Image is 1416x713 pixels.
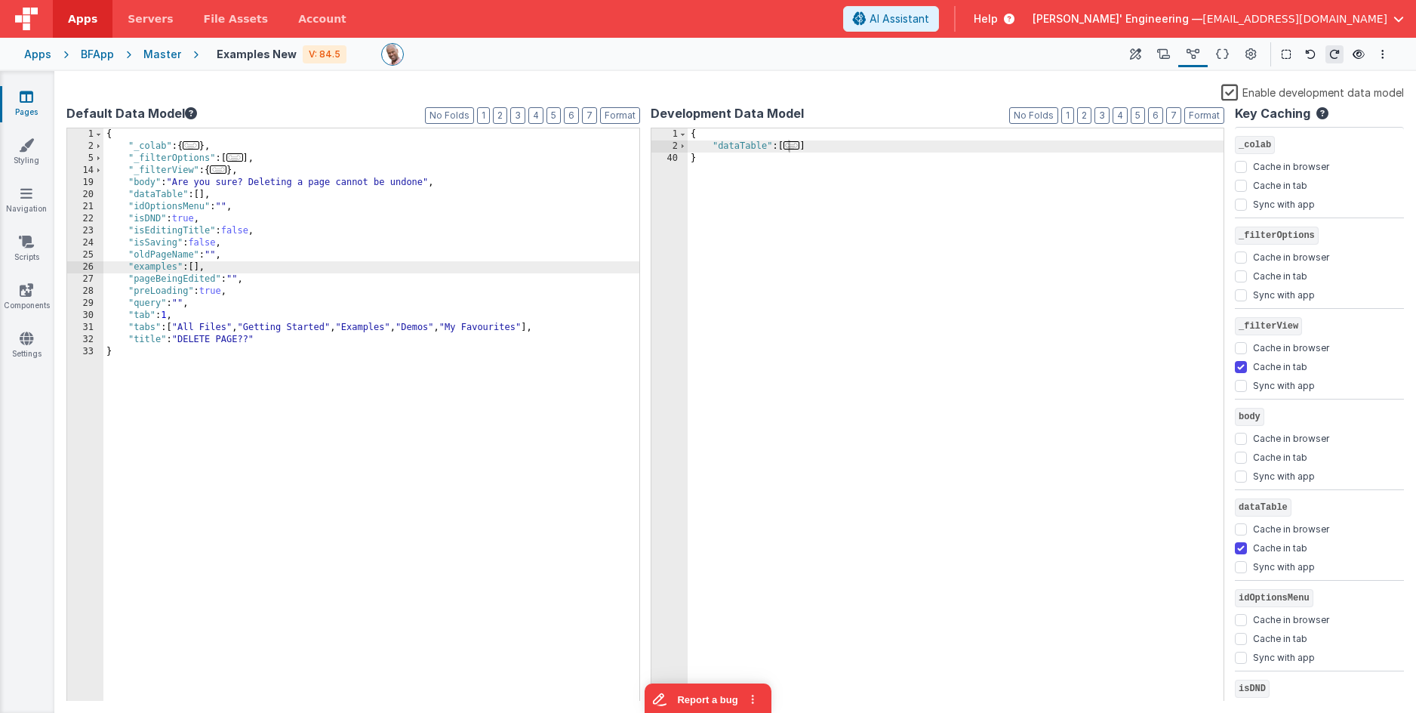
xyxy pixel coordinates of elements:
h4: Key Caching [1235,107,1310,121]
span: Servers [128,11,173,26]
div: 25 [67,249,103,261]
div: 2 [67,140,103,153]
div: 24 [67,237,103,249]
div: 23 [67,225,103,237]
button: 4 [528,107,543,124]
label: Sync with app [1253,377,1315,392]
button: 6 [564,107,579,124]
div: 2 [651,140,688,153]
div: 19 [67,177,103,189]
button: 7 [582,107,597,124]
button: [PERSON_NAME]' Engineering — [EMAIL_ADDRESS][DOMAIN_NAME] [1033,11,1404,26]
button: 3 [1094,107,1110,124]
button: 1 [477,107,490,124]
label: Cache in browser [1253,248,1329,264]
div: 33 [67,346,103,358]
button: 1 [1061,107,1074,124]
div: BFApp [81,47,114,62]
span: isDND [1235,680,1270,698]
button: 7 [1166,107,1181,124]
div: 20 [67,189,103,201]
span: idOptionsMenu [1235,589,1313,607]
img: 11ac31fe5dc3d0eff3fbbbf7b26fa6e1 [382,44,403,65]
button: 3 [510,107,525,124]
span: Help [974,11,998,26]
button: No Folds [425,107,474,124]
h4: Examples New [217,48,297,60]
div: 1 [651,128,688,140]
button: 4 [1113,107,1128,124]
label: Sync with app [1253,649,1315,664]
span: ... [183,141,199,150]
span: ... [783,141,800,150]
div: 14 [67,165,103,177]
div: 26 [67,261,103,273]
span: File Assets [204,11,269,26]
span: [EMAIL_ADDRESS][DOMAIN_NAME] [1202,11,1387,26]
label: Cache in browser [1253,339,1329,354]
button: Format [1184,107,1224,124]
span: AI Assistant [870,11,929,26]
label: Cache in browser [1253,611,1329,626]
button: 5 [1131,107,1145,124]
div: 29 [67,298,103,310]
button: No Folds [1009,107,1058,124]
label: Cache in tab [1253,358,1307,373]
span: _filterOptions [1235,227,1319,245]
div: 40 [651,153,688,165]
button: 2 [1077,107,1091,124]
div: Apps [24,47,51,62]
label: Cache in tab [1253,267,1307,282]
span: ... [210,165,226,174]
span: body [1235,408,1264,426]
label: Enable development data model [1221,83,1404,100]
label: Cache in tab [1253,177,1307,192]
label: Cache in browser [1253,430,1329,445]
div: 28 [67,286,103,298]
button: 2 [493,107,507,124]
div: 30 [67,310,103,322]
button: 6 [1148,107,1163,124]
div: 21 [67,201,103,213]
label: Sync with app [1253,196,1315,211]
label: Cache in tab [1253,449,1307,464]
div: 5 [67,153,103,165]
label: Cache in tab [1253,630,1307,645]
label: Cache in tab [1253,539,1307,554]
span: ... [226,153,243,162]
button: Options [1374,45,1392,63]
div: 31 [67,322,103,334]
span: _colab [1235,136,1275,154]
span: dataTable [1235,498,1291,517]
button: Default Data Model [66,104,197,122]
span: Apps [68,11,97,26]
span: _filterView [1235,317,1302,335]
button: 5 [546,107,561,124]
label: Sync with app [1253,558,1315,573]
div: Master [143,47,181,62]
button: AI Assistant [843,6,939,32]
button: Format [600,107,640,124]
label: Sync with app [1253,468,1315,483]
label: Cache in browser [1253,520,1329,536]
div: 32 [67,334,103,346]
label: Cache in browser [1253,158,1329,173]
div: 1 [67,128,103,140]
div: V: 84.5 [303,45,346,63]
span: Development Data Model [651,104,804,122]
div: 27 [67,273,103,286]
div: 22 [67,213,103,225]
span: [PERSON_NAME]' Engineering — [1033,11,1202,26]
label: Sync with app [1253,286,1315,301]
